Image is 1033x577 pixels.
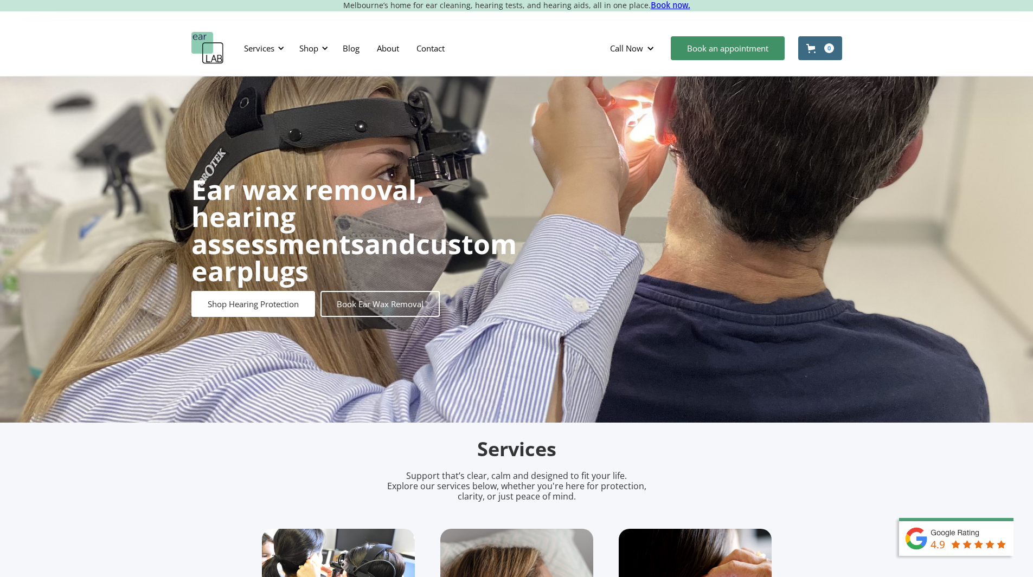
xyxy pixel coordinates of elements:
[320,291,440,317] a: Book Ear Wax Removal
[373,471,660,502] p: Support that’s clear, calm and designed to fit your life. Explore our services below, whether you...
[824,43,834,53] div: 0
[293,32,331,64] div: Shop
[244,43,274,54] div: Services
[191,171,424,262] strong: Ear wax removal, hearing assessments
[262,437,772,462] h2: Services
[238,32,287,64] div: Services
[601,32,665,64] div: Call Now
[299,43,318,54] div: Shop
[368,33,408,64] a: About
[191,176,517,284] h1: and
[610,43,643,54] div: Call Now
[334,33,368,64] a: Blog
[798,36,842,60] a: Open cart
[671,36,785,60] a: Book an appointment
[191,291,315,317] a: Shop Hearing Protection
[191,32,224,64] a: home
[191,225,517,289] strong: custom earplugs
[408,33,453,64] a: Contact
